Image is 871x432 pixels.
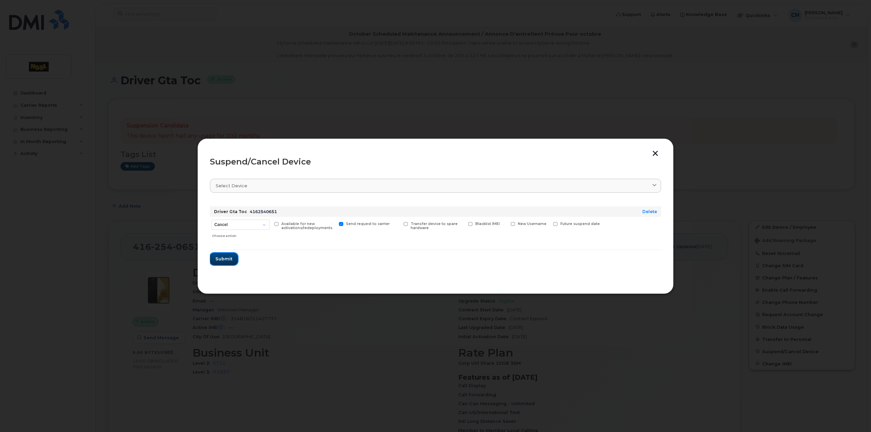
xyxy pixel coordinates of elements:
strong: Driver Gta Toc [214,209,247,214]
span: Future suspend date [560,222,600,226]
input: Future suspend date [545,222,548,225]
input: Send request to carrier [331,222,334,225]
span: Blacklist IMEI [475,222,500,226]
input: Available for new activations/redeployments [266,222,269,225]
span: Transfer device to spare hardware [411,222,458,230]
span: New Username [518,222,546,226]
button: Submit [210,253,238,265]
input: Blacklist IMEI [460,222,463,225]
a: Delete [642,209,657,214]
div: Suspend/Cancel Device [210,158,661,166]
span: Select device [216,183,247,189]
div: Choose action [212,230,270,239]
span: Submit [215,256,232,262]
input: Transfer device to spare hardware [395,222,399,225]
span: Send request to carrier [346,222,390,226]
a: Select device [210,179,661,193]
input: New Username [503,222,506,225]
span: Available for new activations/redeployments [281,222,332,230]
span: 4162540651 [250,209,277,214]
